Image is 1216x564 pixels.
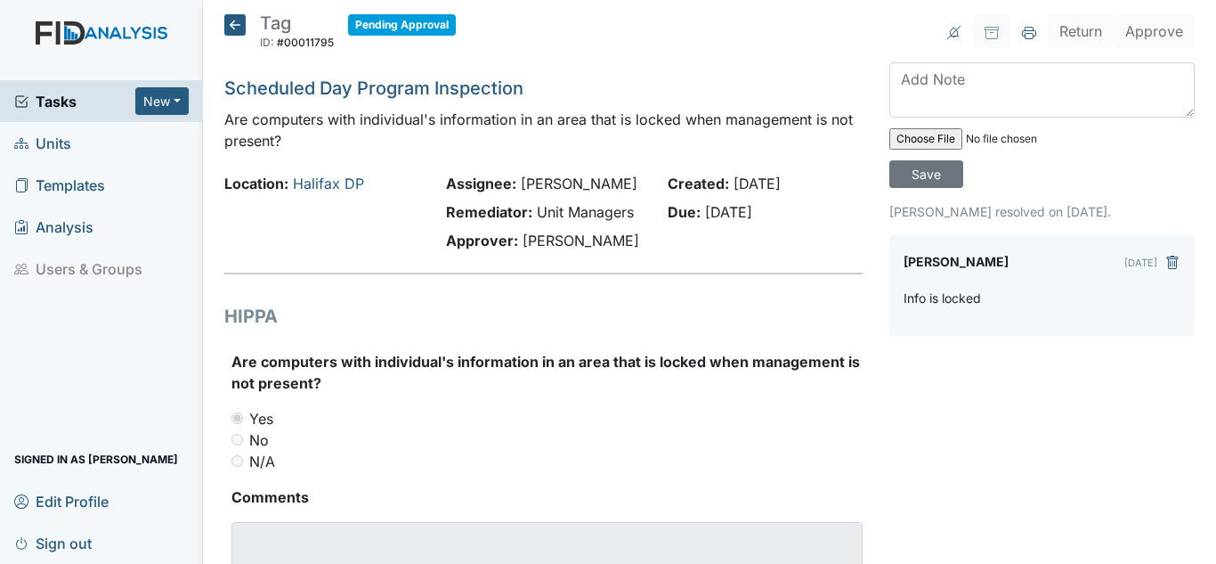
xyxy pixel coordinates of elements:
input: N/A [231,455,243,467]
strong: Location: [224,175,288,192]
button: Return [1048,14,1114,48]
button: Approve [1114,14,1195,48]
p: [PERSON_NAME] resolved on [DATE]. [889,202,1195,221]
a: Halifax DP [293,175,364,192]
span: #00011795 [277,36,334,49]
a: Tasks [14,91,135,112]
span: Pending Approval [348,14,456,36]
span: [PERSON_NAME] [521,175,637,192]
h1: HIPPA [224,303,863,330]
strong: Assignee: [446,175,516,192]
p: Are computers with individual's information in an area that is locked when management is not pres... [224,109,863,151]
input: Yes [231,413,243,424]
span: [DATE] [734,175,781,192]
a: Scheduled Day Program Inspection [224,78,523,99]
span: Sign out [14,529,92,557]
label: No [249,429,269,451]
span: [PERSON_NAME] [523,232,639,249]
strong: Due: [668,203,701,221]
span: Templates [14,171,105,199]
small: [DATE] [1124,257,1157,269]
button: New [135,87,189,115]
label: N/A [249,451,275,472]
label: Yes [249,408,273,429]
label: [PERSON_NAME] [904,249,1009,274]
span: Tag [260,12,291,34]
strong: Created: [668,175,729,192]
strong: Comments [231,486,863,508]
span: [DATE] [705,203,752,221]
span: Analysis [14,213,93,241]
span: Edit Profile [14,487,109,515]
span: Signed in as [PERSON_NAME] [14,445,178,473]
label: Are computers with individual's information in an area that is locked when management is not pres... [231,351,863,394]
input: Save [889,160,963,188]
span: Units [14,129,71,157]
input: No [231,434,243,445]
strong: Remediator: [446,203,532,221]
span: Unit Managers [537,203,634,221]
strong: Approver: [446,232,518,249]
p: Info is locked [904,289,981,307]
span: ID: [260,36,274,49]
